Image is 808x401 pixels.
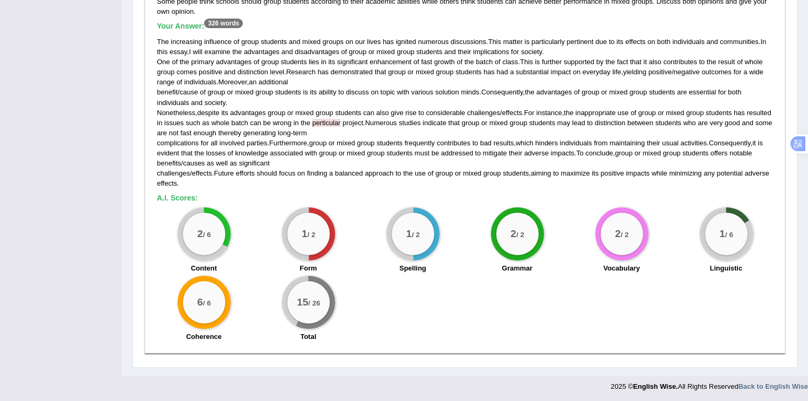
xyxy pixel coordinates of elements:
[455,68,481,76] span: students
[270,68,284,76] span: level
[200,88,206,96] span: of
[243,129,276,137] span: generating
[742,119,753,127] span: and
[596,58,604,66] span: by
[256,88,273,96] span: group
[587,119,593,127] span: to
[191,58,214,66] span: primary
[435,88,459,96] span: solution
[309,58,319,66] span: lies
[449,119,460,127] span: that
[464,58,474,66] span: the
[718,58,735,66] span: result
[318,68,329,76] span: has
[319,149,337,157] span: group
[725,119,740,127] span: good
[261,38,287,46] span: students
[617,38,623,46] span: its
[261,58,279,66] span: group
[157,22,243,30] b: Your Answer:
[572,119,585,127] span: lead
[293,119,298,127] span: in
[718,88,726,96] span: for
[746,109,771,117] span: resulted
[629,88,647,96] span: group
[733,68,741,76] span: for
[157,129,167,137] span: are
[681,139,707,147] span: activities
[441,149,473,157] span: addressed
[195,149,204,157] span: the
[436,68,453,76] span: group
[367,38,381,46] span: lives
[275,88,301,96] span: students
[434,58,455,66] span: growth
[387,149,412,157] span: students
[303,88,308,96] span: is
[312,119,340,127] span: Possible spelling mistake found. (did you mean: particular)
[749,68,763,76] span: wide
[164,119,184,127] span: issues
[199,68,222,76] span: positive
[560,139,592,147] span: individuals
[520,58,533,66] span: This
[743,68,747,76] span: a
[216,58,251,66] span: advantages
[647,38,655,46] span: on
[232,48,242,56] span: the
[357,139,374,147] span: group
[574,88,579,96] span: of
[461,88,479,96] span: minds
[287,109,294,117] span: or
[744,58,762,66] span: whole
[521,48,542,56] span: society
[535,139,558,147] span: hinders
[302,38,321,46] span: mixed
[529,119,555,127] span: students
[698,119,708,127] span: are
[186,119,200,127] span: such
[595,119,626,127] span: distinction
[662,139,679,147] span: usual
[408,68,414,76] span: or
[612,68,621,76] span: life
[337,139,355,147] span: mixed
[241,38,259,46] span: group
[368,48,375,56] span: or
[603,263,640,273] label: Vocabulary
[686,109,704,117] span: group
[238,68,268,76] span: distinction
[371,88,378,96] span: on
[582,88,599,96] span: group
[503,38,523,46] span: matter
[157,37,773,189] div: . . , . . . , / . , / . , . , / . , . - . , , . , . , / / . , .
[388,68,406,76] span: group
[300,332,316,342] label: Total
[510,119,527,127] span: group
[184,78,216,86] span: individuals
[484,68,495,76] span: has
[268,109,285,117] span: group
[339,149,345,157] span: or
[204,38,232,46] span: influence
[346,38,353,46] span: on
[235,88,254,96] span: mixed
[383,38,394,46] span: has
[418,38,449,46] span: numerous
[502,109,522,117] span: effects
[273,119,291,127] span: wrong
[609,88,628,96] span: mixed
[342,119,363,127] span: project
[218,78,247,86] span: Moreover
[710,263,742,273] label: Linguistic
[157,38,169,46] span: The
[376,139,402,147] span: students
[630,58,642,66] span: that
[212,119,230,127] span: whole
[421,58,432,66] span: fast
[535,58,540,66] span: is
[289,38,301,46] span: and
[610,139,645,147] span: maintaining
[666,109,684,117] span: mixed
[376,48,395,56] span: mixed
